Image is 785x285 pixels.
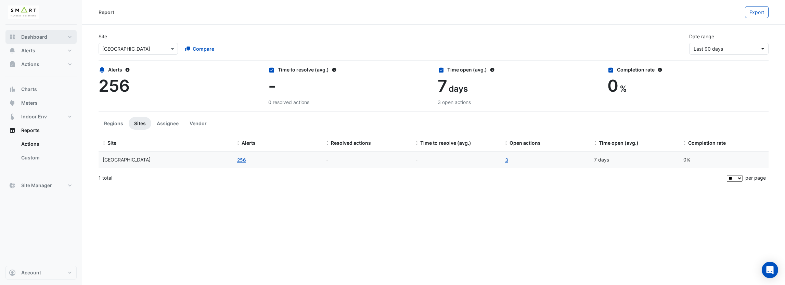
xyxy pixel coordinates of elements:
[683,139,764,147] div: Completion (%) = Resolved Actions / (Resolved Actions + Open Actions)
[5,124,77,137] button: Reports
[21,182,52,189] span: Site Manager
[5,266,77,280] button: Account
[326,156,407,164] div: -
[438,76,447,96] span: 7
[420,140,471,146] span: Time to resolve (avg.)
[151,117,184,130] button: Assignee
[21,269,41,276] span: Account
[607,76,618,96] span: 0
[694,46,723,52] span: 22 May 25 - 20 Aug 25
[683,156,764,164] div: 0%
[762,262,778,278] div: Open Intercom Messenger
[268,66,430,73] div: Time to resolve (avg.)
[16,151,77,165] a: Custom
[5,179,77,192] button: Site Manager
[620,83,627,94] span: %
[21,127,40,134] span: Reports
[9,127,16,134] app-icon: Reports
[21,113,47,120] span: Indoor Env
[510,140,541,146] span: Open actions
[9,100,16,106] app-icon: Meters
[237,156,246,164] button: 256
[331,140,371,146] span: Resolved actions
[5,137,77,167] div: Reports
[745,175,766,181] span: per page
[688,140,726,146] span: Completion rate
[689,33,714,40] label: Date range
[9,86,16,93] app-icon: Charts
[21,47,35,54] span: Alerts
[5,57,77,71] button: Actions
[689,43,769,55] button: Last 90 days
[5,30,77,44] button: Dashboard
[181,43,219,55] button: Compare
[5,82,77,96] button: Charts
[129,117,151,130] button: Sites
[438,66,599,73] div: Time open (avg.)
[21,61,39,68] span: Actions
[99,66,260,73] div: Alerts
[415,156,497,164] div: -
[449,83,468,94] span: days
[242,140,256,146] span: Alerts
[594,156,675,164] div: 7 days
[9,113,16,120] app-icon: Indoor Env
[9,34,16,40] app-icon: Dashboard
[505,156,509,164] a: 3
[9,182,16,189] app-icon: Site Manager
[9,61,16,68] app-icon: Actions
[193,45,214,52] span: Compare
[5,44,77,57] button: Alerts
[99,76,130,96] span: 256
[5,96,77,110] button: Meters
[99,33,107,40] label: Site
[607,66,769,73] div: Completion rate
[99,169,725,186] div: 1 total
[184,117,212,130] button: Vendor
[9,47,16,54] app-icon: Alerts
[99,9,114,16] div: Report
[99,117,129,130] button: Regions
[745,6,769,18] button: Export
[107,140,116,146] span: Site
[16,137,77,151] a: Actions
[599,140,639,146] span: Time open (avg.)
[749,9,764,15] span: Export
[268,99,430,106] div: 0 resolved actions
[21,86,37,93] span: Charts
[438,99,599,106] div: 3 open actions
[268,76,276,96] span: -
[21,34,47,40] span: Dashboard
[8,5,39,19] img: Company Logo
[103,157,151,163] span: Thames Tower
[5,110,77,124] button: Indoor Env
[21,100,38,106] span: Meters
